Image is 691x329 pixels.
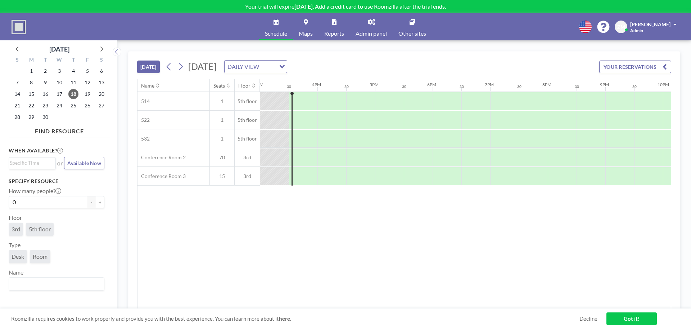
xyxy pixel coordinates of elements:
[40,77,50,88] span: Tuesday, September 9, 2025
[630,28,643,33] span: Admin
[279,315,291,322] a: here.
[82,89,92,99] span: Friday, September 19, 2025
[94,56,108,65] div: S
[210,117,234,123] span: 1
[96,66,107,76] span: Saturday, September 6, 2025
[24,56,39,65] div: M
[12,89,22,99] span: Sunday, September 14, 2025
[80,56,94,65] div: F
[33,253,48,260] span: Room
[96,101,107,111] span: Saturday, September 27, 2025
[26,77,36,88] span: Monday, September 8, 2025
[265,31,287,36] span: Schedule
[10,56,24,65] div: S
[9,214,22,221] label: Floor
[9,269,23,276] label: Name
[9,157,55,168] div: Search for option
[350,13,393,40] a: Admin panel
[96,77,107,88] span: Saturday, September 13, 2025
[54,77,64,88] span: Wednesday, September 10, 2025
[26,66,36,76] span: Monday, September 1, 2025
[393,13,432,40] a: Other sites
[259,13,293,40] a: Schedule
[575,84,579,89] div: 30
[53,56,67,65] div: W
[600,82,609,87] div: 9PM
[235,98,260,105] span: 5th floor
[64,157,104,169] button: Available Now
[11,315,579,322] span: Roomzilla requires cookies to work properly and provide you with the best experience. You can lea...
[261,62,275,71] input: Search for option
[226,62,261,71] span: DAILY VIEW
[427,82,436,87] div: 6PM
[599,61,671,73] button: YOUR RESERVATIONS
[312,82,321,87] div: 4PM
[235,135,260,142] span: 5th floor
[68,101,78,111] span: Thursday, September 25, 2025
[238,83,250,89] div: Floor
[137,173,186,179] span: Conference Room 3
[658,82,669,87] div: 10PM
[137,154,186,161] span: Conference Room 2
[54,66,64,76] span: Wednesday, September 3, 2025
[40,112,50,122] span: Tuesday, September 30, 2025
[294,3,313,10] b: [DATE]
[210,173,234,179] span: 15
[137,117,150,123] span: 522
[82,66,92,76] span: Friday, September 5, 2025
[26,89,36,99] span: Monday, September 15, 2025
[402,84,406,89] div: 30
[82,77,92,88] span: Friday, September 12, 2025
[9,278,104,290] div: Search for option
[225,61,287,73] div: Search for option
[579,315,597,322] a: Decline
[54,101,64,111] span: Wednesday, September 24, 2025
[137,61,160,73] button: [DATE]
[370,82,379,87] div: 5PM
[137,98,150,105] span: 514
[12,253,24,260] span: Desk
[485,82,494,87] div: 7PM
[287,84,291,89] div: 30
[12,112,22,122] span: Sunday, September 28, 2025
[12,101,22,111] span: Sunday, September 21, 2025
[12,20,26,34] img: organization-logo
[54,89,64,99] span: Wednesday, September 17, 2025
[9,241,21,249] label: Type
[188,61,217,72] span: [DATE]
[293,13,319,40] a: Maps
[9,125,110,135] h4: FIND RESOURCE
[356,31,387,36] span: Admin panel
[517,84,521,89] div: 30
[235,173,260,179] span: 3rd
[210,135,234,142] span: 1
[617,24,625,30] span: ZM
[460,84,464,89] div: 30
[213,83,225,89] div: Seats
[319,13,350,40] a: Reports
[299,31,313,36] span: Maps
[67,160,101,166] span: Available Now
[9,178,104,184] h3: Specify resource
[344,84,349,89] div: 30
[10,279,100,289] input: Search for option
[49,44,69,54] div: [DATE]
[12,226,20,233] span: 3rd
[542,82,551,87] div: 8PM
[235,117,260,123] span: 5th floor
[141,83,154,89] div: Name
[210,98,234,105] span: 1
[68,89,78,99] span: Thursday, September 18, 2025
[82,101,92,111] span: Friday, September 26, 2025
[39,56,53,65] div: T
[29,226,51,233] span: 5th floor
[210,154,234,161] span: 70
[10,159,51,167] input: Search for option
[632,84,637,89] div: 30
[40,66,50,76] span: Tuesday, September 2, 2025
[9,187,61,195] label: How many people?
[96,196,104,208] button: +
[235,154,260,161] span: 3rd
[398,31,426,36] span: Other sites
[630,21,670,27] span: [PERSON_NAME]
